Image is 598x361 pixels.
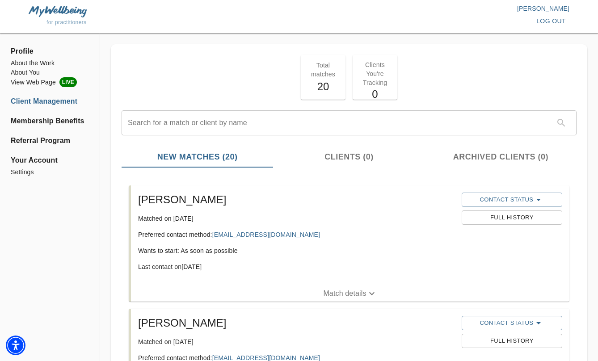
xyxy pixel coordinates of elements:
p: Last contact on [DATE] [138,262,455,271]
img: MyWellbeing [29,6,87,17]
a: [EMAIL_ADDRESS][DOMAIN_NAME] [212,231,320,238]
p: Match details [323,288,366,299]
button: Full History [462,210,562,225]
span: New Matches (20) [127,151,268,163]
span: LIVE [59,77,77,87]
a: Referral Program [11,135,89,146]
a: Settings [11,168,89,177]
p: Wants to start: As soon as possible [138,246,455,255]
span: for practitioners [46,19,87,25]
h5: 0 [358,87,392,101]
p: Total matches [306,61,340,79]
p: Preferred contact method: [138,230,455,239]
a: About the Work [11,59,89,68]
a: About You [11,68,89,77]
a: View Web PageLIVE [11,77,89,87]
button: log out [533,13,569,29]
h5: [PERSON_NAME] [138,193,455,207]
p: Matched on [DATE] [138,214,455,223]
button: Full History [462,334,562,348]
span: Full History [466,213,558,223]
button: Match details [131,285,569,302]
span: Contact Status [466,194,558,205]
span: Profile [11,46,89,57]
li: View Web Page [11,77,89,87]
p: Matched on [DATE] [138,337,455,346]
p: Clients You're Tracking [358,60,392,87]
p: [PERSON_NAME] [299,4,569,13]
span: Your Account [11,155,89,166]
span: Contact Status [466,318,558,328]
span: Clients (0) [278,151,419,163]
button: Contact Status [462,193,562,207]
div: Accessibility Menu [6,336,25,355]
a: Client Management [11,96,89,107]
span: Archived Clients (0) [430,151,571,163]
h5: [PERSON_NAME] [138,316,455,330]
span: Full History [466,336,558,346]
h5: 20 [306,80,340,94]
span: log out [536,16,566,27]
a: Membership Benefits [11,116,89,126]
button: Contact Status [462,316,562,330]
